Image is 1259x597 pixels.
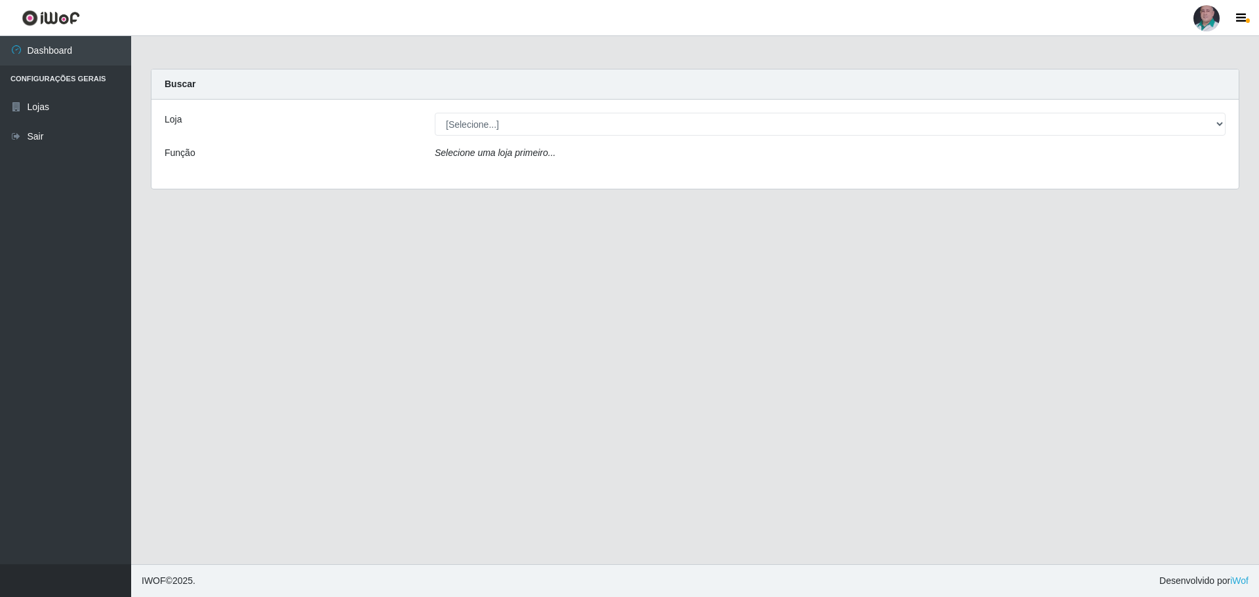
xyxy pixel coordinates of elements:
[165,113,182,126] label: Loja
[165,79,195,89] strong: Buscar
[1230,575,1249,586] a: iWof
[165,146,195,160] label: Função
[435,147,555,158] i: Selecione uma loja primeiro...
[1159,574,1249,588] span: Desenvolvido por
[142,575,166,586] span: IWOF
[142,574,195,588] span: © 2025 .
[22,10,80,26] img: CoreUI Logo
